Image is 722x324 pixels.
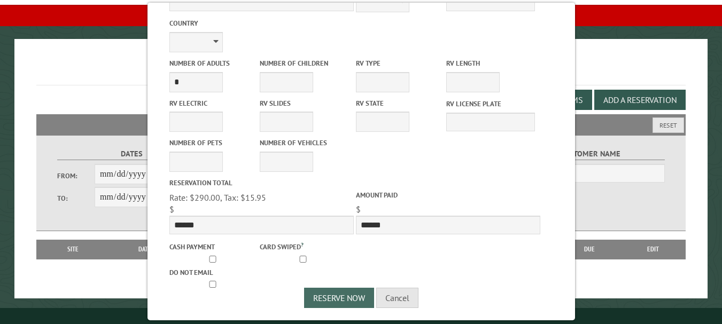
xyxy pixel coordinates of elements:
label: Card swiped [260,240,348,252]
label: Dates [57,148,206,160]
label: Reservation Total [169,178,353,188]
th: Due [559,240,620,259]
button: Cancel [376,288,418,308]
h1: Reservations [36,56,686,85]
a: ? [301,241,304,248]
th: Edit [620,240,686,259]
label: Number of Adults [169,58,258,68]
button: Reset [653,117,684,133]
label: RV License Plate [446,99,535,109]
label: RV Slides [260,98,348,108]
label: Number of Vehicles [260,138,348,148]
label: Number of Pets [169,138,258,148]
label: Customer Name [515,148,664,160]
button: Reserve Now [304,288,374,308]
label: To: [57,193,95,203]
label: Number of Children [260,58,348,68]
th: Site [42,240,105,259]
label: Country [169,18,353,28]
span: $ [355,204,360,215]
label: RV State [355,98,444,108]
label: RV Length [446,58,535,68]
th: Dates [105,240,188,259]
label: RV Type [355,58,444,68]
button: Add a Reservation [594,90,686,110]
label: Cash payment [169,242,258,252]
span: Rate: $290.00, Tax: $15.95 [169,192,266,203]
h2: Filters [36,114,686,135]
label: From: [57,171,95,181]
span: $ [169,204,174,215]
label: RV Electric [169,98,258,108]
label: Do not email [169,267,258,278]
label: Amount paid [355,190,540,200]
